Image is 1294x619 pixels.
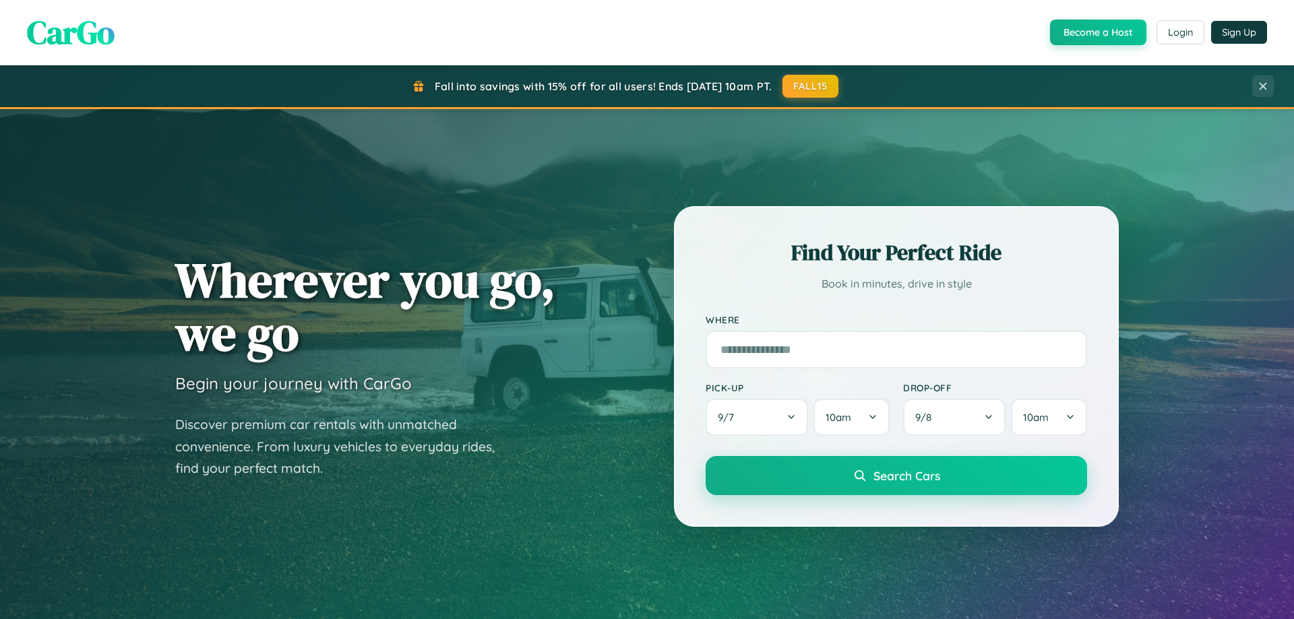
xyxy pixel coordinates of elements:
[706,314,1087,325] label: Where
[1157,20,1204,44] button: Login
[175,414,512,480] p: Discover premium car rentals with unmatched convenience. From luxury vehicles to everyday rides, ...
[1011,399,1087,436] button: 10am
[915,411,938,424] span: 9 / 8
[1023,411,1049,424] span: 10am
[813,399,890,436] button: 10am
[706,274,1087,294] p: Book in minutes, drive in style
[1211,21,1267,44] button: Sign Up
[903,399,1006,436] button: 9/8
[706,382,890,393] label: Pick-up
[27,10,115,55] span: CarGo
[826,411,851,424] span: 10am
[706,238,1087,267] h2: Find Your Perfect Ride
[903,382,1087,393] label: Drop-off
[718,411,741,424] span: 9 / 7
[1050,20,1146,45] button: Become a Host
[175,373,412,393] h3: Begin your journey with CarGo
[706,456,1087,495] button: Search Cars
[873,468,940,483] span: Search Cars
[706,399,808,436] button: 9/7
[782,75,839,98] button: FALL15
[175,253,555,360] h1: Wherever you go, we go
[435,79,772,93] span: Fall into savings with 15% off for all users! Ends [DATE] 10am PT.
